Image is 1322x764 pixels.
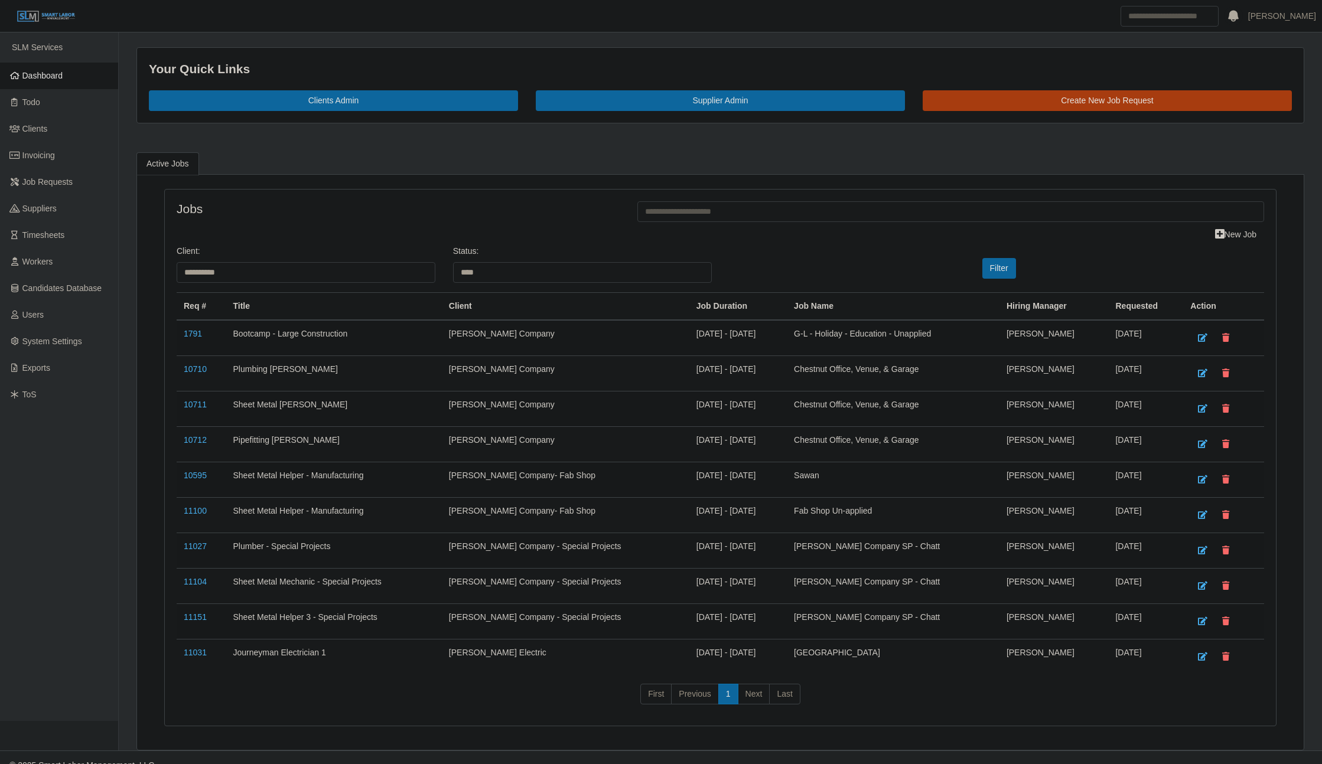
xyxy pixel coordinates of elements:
[226,292,442,320] th: Title
[226,533,442,568] td: Plumber - Special Projects
[787,292,999,320] th: Job Name
[689,568,787,603] td: [DATE] - [DATE]
[184,612,207,622] a: 11151
[22,363,50,373] span: Exports
[177,292,226,320] th: Req #
[149,90,518,111] a: Clients Admin
[999,320,1109,356] td: [PERSON_NAME]
[442,292,689,320] th: Client
[184,435,207,445] a: 10712
[177,684,1264,714] nav: pagination
[226,568,442,603] td: Sheet Metal Mechanic - Special Projects
[22,390,37,399] span: ToS
[22,204,57,213] span: Suppliers
[22,310,44,319] span: Users
[1108,391,1183,426] td: [DATE]
[999,462,1109,497] td: [PERSON_NAME]
[1108,639,1183,674] td: [DATE]
[149,60,1292,79] div: Your Quick Links
[999,355,1109,391] td: [PERSON_NAME]
[689,320,787,356] td: [DATE] - [DATE]
[689,292,787,320] th: Job Duration
[999,426,1109,462] td: [PERSON_NAME]
[689,533,787,568] td: [DATE] - [DATE]
[1108,355,1183,391] td: [DATE]
[787,320,999,356] td: G-L - Holiday - Education - Unapplied
[1108,603,1183,639] td: [DATE]
[442,355,689,391] td: [PERSON_NAME] Company
[442,639,689,674] td: [PERSON_NAME] Electric
[226,391,442,426] td: Sheet Metal [PERSON_NAME]
[226,603,442,639] td: Sheet Metal Helper 3 - Special Projects
[22,283,102,293] span: Candidates Database
[787,497,999,533] td: Fab Shop Un-applied
[22,230,65,240] span: Timesheets
[226,639,442,674] td: Journeyman Electrician 1
[22,337,82,346] span: System Settings
[718,684,738,705] a: 1
[1108,292,1183,320] th: Requested
[442,533,689,568] td: [PERSON_NAME] Company - Special Projects
[999,639,1109,674] td: [PERSON_NAME]
[453,245,479,257] label: Status:
[999,603,1109,639] td: [PERSON_NAME]
[442,462,689,497] td: [PERSON_NAME] Company- Fab Shop
[1183,292,1264,320] th: Action
[17,10,76,23] img: SLM Logo
[999,568,1109,603] td: [PERSON_NAME]
[689,391,787,426] td: [DATE] - [DATE]
[1108,568,1183,603] td: [DATE]
[536,90,905,111] a: Supplier Admin
[1108,320,1183,356] td: [DATE]
[999,497,1109,533] td: [PERSON_NAME]
[787,426,999,462] td: Chestnut Office, Venue, & Garage
[226,355,442,391] td: Plumbing [PERSON_NAME]
[22,257,53,266] span: Workers
[1207,224,1264,245] a: New Job
[787,391,999,426] td: Chestnut Office, Venue, & Garage
[689,603,787,639] td: [DATE] - [DATE]
[442,320,689,356] td: [PERSON_NAME] Company
[442,497,689,533] td: [PERSON_NAME] Company- Fab Shop
[1108,497,1183,533] td: [DATE]
[184,506,207,515] a: 11100
[226,497,442,533] td: Sheet Metal Helper - Manufacturing
[226,462,442,497] td: Sheet Metal Helper - Manufacturing
[442,391,689,426] td: [PERSON_NAME] Company
[22,177,73,187] span: Job Requests
[177,245,200,257] label: Client:
[689,497,787,533] td: [DATE] - [DATE]
[1121,6,1219,27] input: Search
[442,568,689,603] td: [PERSON_NAME] Company - Special Projects
[442,603,689,639] td: [PERSON_NAME] Company - Special Projects
[226,320,442,356] td: Bootcamp - Large Construction
[689,355,787,391] td: [DATE] - [DATE]
[1248,10,1316,22] a: [PERSON_NAME]
[787,603,999,639] td: [PERSON_NAME] Company SP - Chatt
[689,426,787,462] td: [DATE] - [DATE]
[787,568,999,603] td: [PERSON_NAME] Company SP - Chatt
[184,648,207,657] a: 11031
[1108,462,1183,497] td: [DATE]
[177,201,620,216] h4: Jobs
[787,639,999,674] td: [GEOGRAPHIC_DATA]
[184,577,207,586] a: 11104
[787,355,999,391] td: Chestnut Office, Venue, & Garage
[999,391,1109,426] td: [PERSON_NAME]
[442,426,689,462] td: [PERSON_NAME] Company
[22,151,55,160] span: Invoicing
[689,462,787,497] td: [DATE] - [DATE]
[22,124,48,133] span: Clients
[184,400,207,409] a: 10711
[184,471,207,480] a: 10595
[184,541,207,551] a: 11027
[12,43,63,52] span: SLM Services
[226,426,442,462] td: Pipefitting [PERSON_NAME]
[982,258,1016,279] button: Filter
[689,639,787,674] td: [DATE] - [DATE]
[184,364,207,374] a: 10710
[999,533,1109,568] td: [PERSON_NAME]
[999,292,1109,320] th: Hiring Manager
[136,152,199,175] a: Active Jobs
[1108,426,1183,462] td: [DATE]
